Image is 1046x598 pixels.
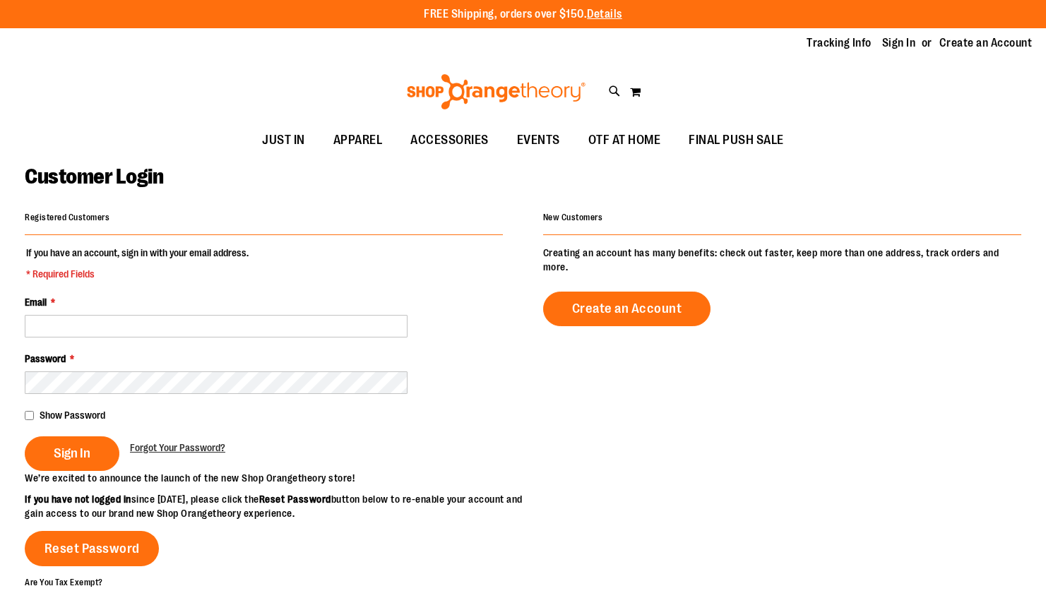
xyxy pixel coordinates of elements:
span: OTF AT HOME [588,124,661,156]
strong: New Customers [543,213,603,222]
legend: If you have an account, sign in with your email address. [25,246,250,281]
a: EVENTS [503,124,574,157]
span: Password [25,353,66,364]
span: Customer Login [25,165,163,189]
button: Sign In [25,436,119,471]
strong: Reset Password [259,494,331,505]
p: Creating an account has many benefits: check out faster, keep more than one address, track orders... [543,246,1021,274]
span: Forgot Your Password? [130,442,225,453]
p: since [DATE], please click the button below to re-enable your account and gain access to our bran... [25,492,523,520]
a: OTF AT HOME [574,124,675,157]
strong: If you have not logged in [25,494,131,505]
a: Details [587,8,622,20]
span: Create an Account [572,301,682,316]
span: ACCESSORIES [410,124,489,156]
p: We’re excited to announce the launch of the new Shop Orangetheory store! [25,471,523,485]
a: Reset Password [25,531,159,566]
span: Show Password [40,409,105,421]
p: FREE Shipping, orders over $150. [424,6,622,23]
a: Create an Account [939,35,1033,51]
img: Shop Orangetheory [405,74,588,109]
a: Tracking Info [807,35,872,51]
a: FINAL PUSH SALE [674,124,798,157]
a: Forgot Your Password? [130,441,225,455]
span: Email [25,297,47,308]
span: APPAREL [333,124,383,156]
span: * Required Fields [26,267,249,281]
span: FINAL PUSH SALE [689,124,784,156]
a: Sign In [882,35,916,51]
a: JUST IN [248,124,319,157]
a: Create an Account [543,292,711,326]
span: EVENTS [517,124,560,156]
strong: Are You Tax Exempt? [25,577,103,587]
span: Sign In [54,445,90,461]
a: ACCESSORIES [396,124,503,157]
span: Reset Password [44,541,140,556]
a: APPAREL [319,124,397,157]
strong: Registered Customers [25,213,109,222]
span: JUST IN [262,124,305,156]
